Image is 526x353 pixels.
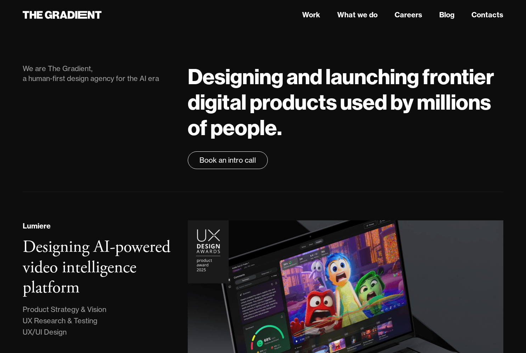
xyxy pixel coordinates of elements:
[23,304,106,338] div: Product Strategy & Vision UX Research & Testing UX/UI Design
[23,64,174,83] div: We are The Gradient, a human-first design agency for the AI era
[439,10,454,20] a: Blog
[23,236,170,299] h3: Designing AI-powered video intelligence platform
[188,64,503,140] h1: Designing and launching frontier digital products used by millions of people.
[395,10,422,20] a: Careers
[188,151,268,169] a: Book an intro call
[23,221,51,231] div: Lumiere
[302,10,320,20] a: Work
[337,10,378,20] a: What we do
[471,10,503,20] a: Contacts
